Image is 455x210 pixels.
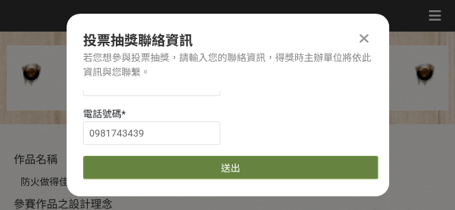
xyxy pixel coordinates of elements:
[83,156,378,179] button: 送出
[83,51,373,80] div: 若您想參與投票抽獎，請輸入您的聯絡資訊，得獎時主辦單位將依此資訊與您聯繫。
[21,175,434,189] div: 防火做得佳，平安回到家
[14,153,58,166] span: 作品名稱
[83,30,373,51] div: 投票抽獎聯絡資訊
[83,108,121,119] span: 電話號碼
